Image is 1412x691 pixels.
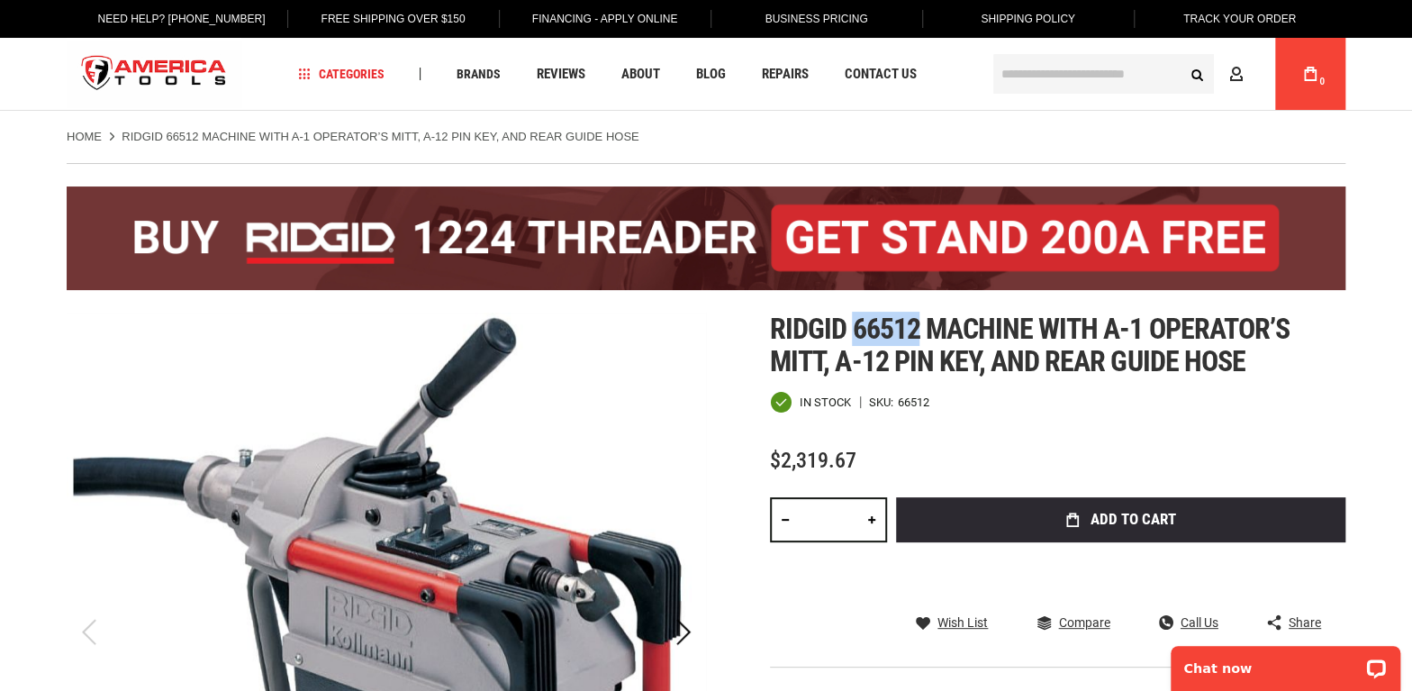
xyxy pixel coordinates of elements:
div: Availability [770,391,851,414]
iframe: Secure express checkout frame [892,548,1349,555]
iframe: LiveChat chat widget [1159,634,1412,691]
div: 66512 [898,396,929,408]
span: In stock [800,396,851,408]
strong: SKU [869,396,898,408]
span: About [621,68,660,81]
a: Home [67,129,102,145]
a: Brands [448,62,509,86]
button: Search [1180,57,1214,91]
span: Brands [457,68,501,80]
span: Blog [696,68,726,81]
img: BOGO: Buy the RIDGID® 1224 Threader (26092), get the 92467 200A Stand FREE! [67,186,1345,290]
span: Compare [1058,616,1109,629]
span: Add to Cart [1091,512,1176,527]
span: $2,319.67 [770,448,856,473]
span: Repairs [762,68,809,81]
a: Contact Us [837,62,925,86]
a: store logo [67,41,241,108]
a: About [613,62,668,86]
span: Categories [298,68,385,80]
strong: RIDGID 66512 MACHINE WITH A-1 OPERATOR’S MITT, A-12 PIN KEY, AND REAR GUIDE HOSE [122,130,638,143]
span: Contact Us [845,68,917,81]
span: Reviews [537,68,585,81]
span: Share [1289,616,1321,629]
a: Reviews [529,62,593,86]
span: Ridgid 66512 machine with a-1 operator’s mitt, a-12 pin key, and rear guide hose [770,312,1290,378]
span: Wish List [937,616,988,629]
a: Compare [1036,614,1109,631]
a: Blog [688,62,734,86]
a: Categories [290,62,393,86]
span: 0 [1319,77,1325,86]
a: Repairs [754,62,817,86]
a: Call Us [1159,614,1218,631]
span: Call Us [1181,616,1218,629]
a: Wish List [916,614,988,631]
span: Shipping Policy [981,13,1075,25]
img: America Tools [67,41,241,108]
button: Add to Cart [896,497,1345,542]
a: 0 [1293,38,1327,110]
